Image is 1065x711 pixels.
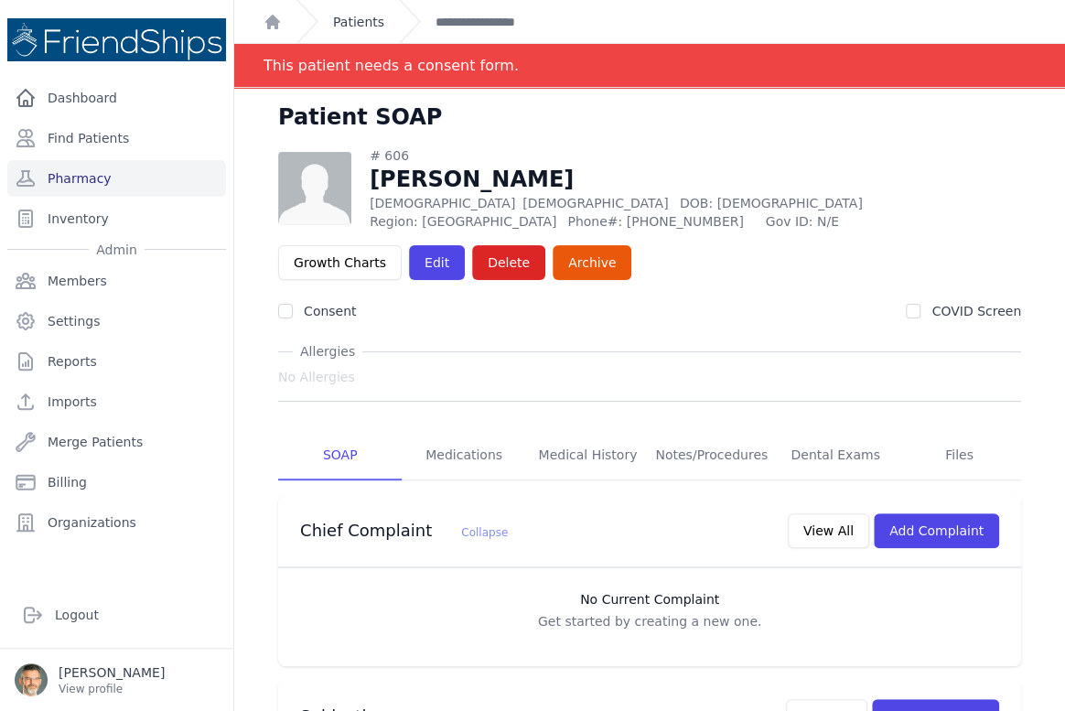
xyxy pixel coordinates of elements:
[296,612,1003,630] p: Get started by creating a new one.
[7,424,226,460] a: Merge Patients
[7,80,226,116] a: Dashboard
[7,160,226,197] a: Pharmacy
[15,663,219,696] a: [PERSON_NAME] View profile
[296,590,1003,609] h3: No Current Complaint
[788,513,869,548] button: View All
[7,383,226,420] a: Imports
[461,526,508,539] span: Collapse
[370,146,963,165] div: # 606
[402,431,525,480] a: Medications
[526,431,650,480] a: Medical History
[278,431,402,480] a: SOAP
[7,18,226,61] img: Medical Missions EMR
[7,343,226,380] a: Reports
[278,245,402,280] a: Growth Charts
[7,303,226,339] a: Settings
[553,245,631,280] a: Archive
[7,120,226,156] a: Find Patients
[278,368,355,386] span: No Allergies
[874,513,999,548] button: Add Complaint
[766,212,963,231] span: Gov ID: N/E
[680,196,863,210] span: DOB: [DEMOGRAPHIC_DATA]
[333,13,384,31] a: Patients
[370,165,963,194] h1: [PERSON_NAME]
[278,152,351,225] img: person-242608b1a05df3501eefc295dc1bc67a.jpg
[7,200,226,237] a: Inventory
[59,682,165,696] p: View profile
[898,431,1021,480] a: Files
[773,431,897,480] a: Dental Exams
[264,44,519,87] div: This patient needs a consent form.
[278,431,1021,480] nav: Tabs
[293,342,362,361] span: Allergies
[370,194,963,212] p: [DEMOGRAPHIC_DATA]
[300,520,508,542] h3: Chief Complaint
[7,504,226,541] a: Organizations
[89,241,145,259] span: Admin
[304,304,356,318] label: Consent
[7,263,226,299] a: Members
[409,245,465,280] a: Edit
[15,597,219,633] a: Logout
[931,304,1021,318] label: COVID Screen
[567,212,754,231] span: Phone#: [PHONE_NUMBER]
[7,464,226,501] a: Billing
[472,245,545,280] button: Delete
[650,431,773,480] a: Notes/Procedures
[59,663,165,682] p: [PERSON_NAME]
[370,212,556,231] span: Region: [GEOGRAPHIC_DATA]
[278,102,442,132] h1: Patient SOAP
[522,196,668,210] span: [DEMOGRAPHIC_DATA]
[234,44,1065,88] div: Notification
